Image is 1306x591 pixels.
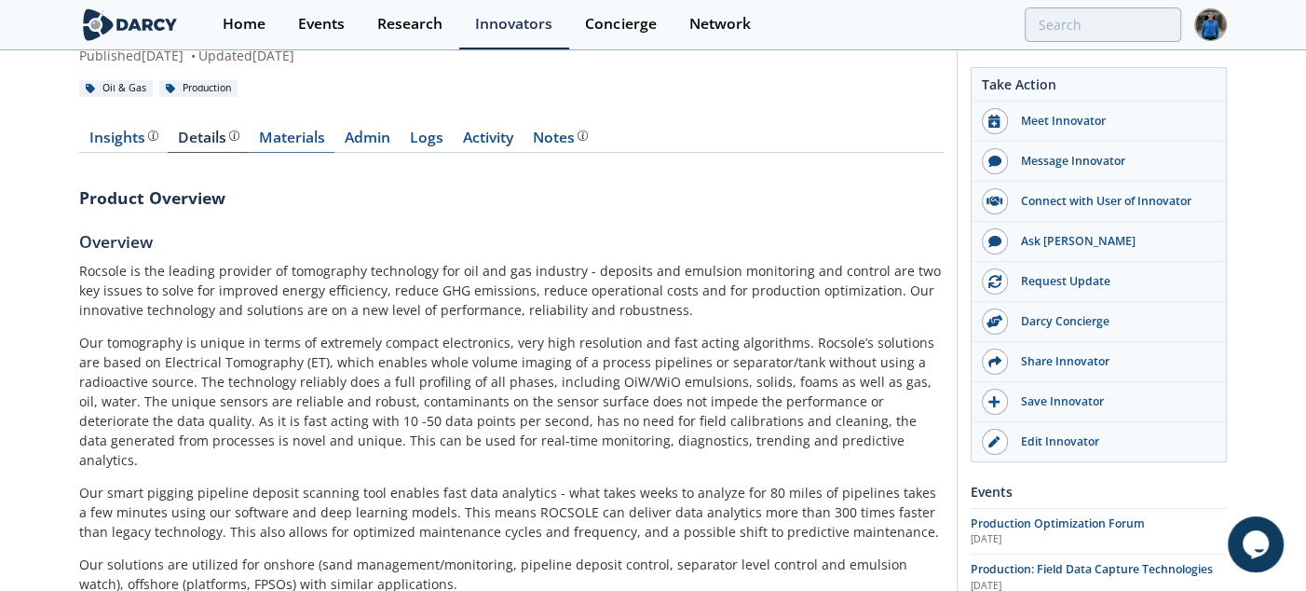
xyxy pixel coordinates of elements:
div: Concierge [585,17,656,32]
div: Meet Innovator [1008,113,1217,130]
div: Notes [533,131,588,145]
p: Rocsole is the leading provider of tomography technology for oil and gas industry - deposits and ... [79,261,944,320]
div: Take Action [972,75,1226,102]
iframe: chat widget [1228,516,1287,572]
span: Production: Field Data Capture Technologies [971,561,1213,577]
a: Logs [400,131,453,153]
div: Request Update [1008,273,1217,290]
h3: Product Overview [79,186,944,210]
img: Profile [1194,8,1227,41]
img: logo-wide.svg [79,8,181,41]
div: Details [178,131,239,145]
div: Share Innovator [1008,353,1217,370]
input: Advanced Search [1025,7,1181,42]
div: Oil & Gas [79,80,153,97]
div: Published [DATE] Updated [DATE] [79,46,850,65]
img: information.svg [229,131,239,141]
img: information.svg [578,131,588,141]
div: Message Innovator [1008,153,1217,170]
span: Production Optimization Forum [971,515,1145,531]
div: Insights [89,131,158,145]
button: Save Innovator [972,382,1226,422]
h5: Overview [79,229,944,254]
div: Events [298,17,345,32]
div: Network [688,17,750,32]
div: Innovators [475,17,552,32]
a: Production Optimization Forum [DATE] [971,515,1227,547]
a: Details [168,131,249,153]
div: Edit Innovator [1008,433,1217,450]
a: Activity [453,131,523,153]
a: Insights [79,131,168,153]
div: Events [971,475,1227,508]
div: Save Innovator [1008,393,1217,410]
div: [DATE] [971,532,1227,547]
div: Home [223,17,265,32]
div: Darcy Concierge [1008,313,1217,330]
a: Notes [523,131,597,153]
a: Admin [334,131,400,153]
a: Edit Innovator [972,422,1226,461]
div: Research [377,17,442,32]
img: information.svg [148,131,158,141]
a: Materials [249,131,334,153]
div: Ask [PERSON_NAME] [1008,233,1217,250]
p: Our smart pigging pipeline deposit scanning tool enables fast data analytics - what takes weeks t... [79,483,944,542]
span: • [187,47,198,64]
div: Production [159,80,238,97]
div: Connect with User of Innovator [1008,193,1217,210]
p: Our tomography is unique in terms of extremely compact electronics, very high resolution and fast... [79,333,944,470]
